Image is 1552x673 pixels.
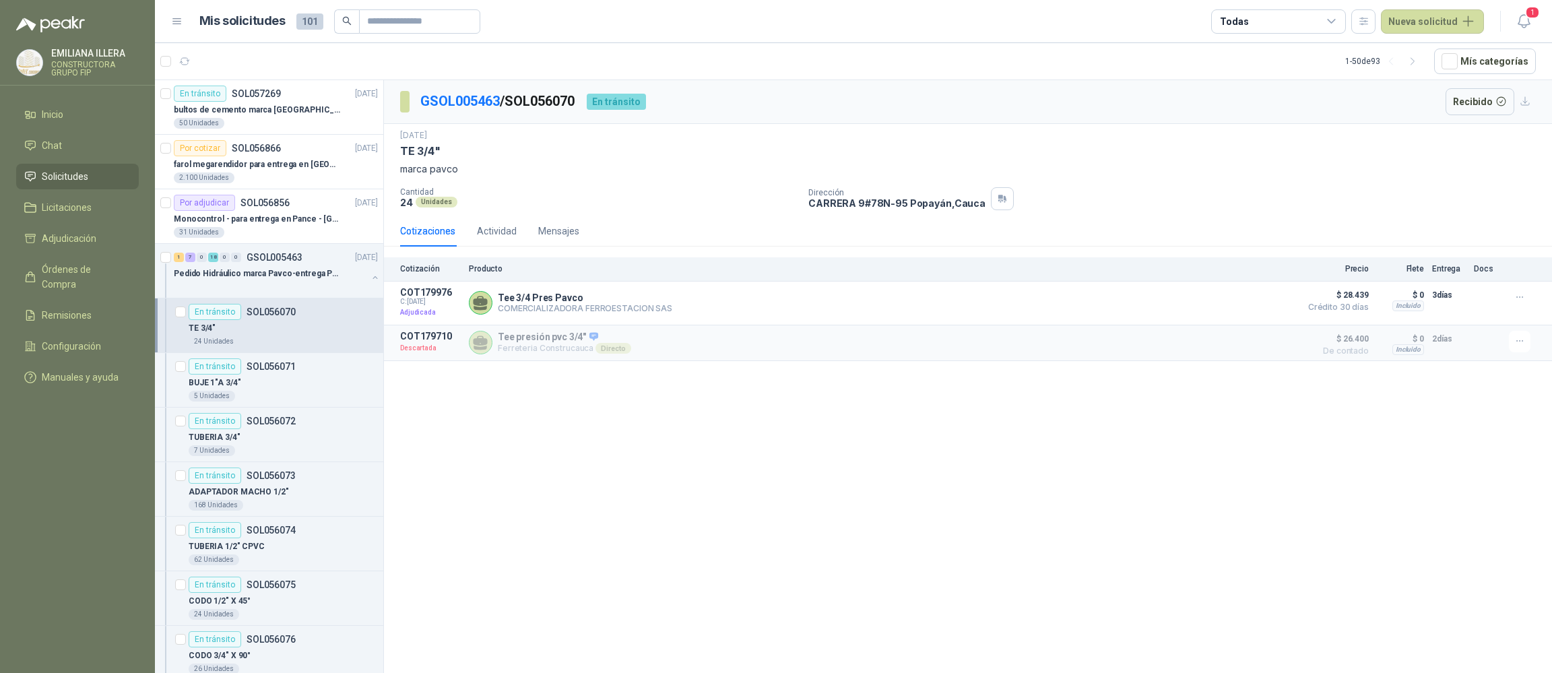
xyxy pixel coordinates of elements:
[174,227,224,238] div: 31 Unidades
[1525,6,1540,19] span: 1
[16,226,139,251] a: Adjudicación
[1432,264,1466,274] p: Entrega
[400,224,455,238] div: Cotizaciones
[1345,51,1423,72] div: 1 - 50 de 93
[189,304,241,320] div: En tránsito
[498,292,672,303] p: Tee 3/4 Pres Pavco
[1301,287,1369,303] span: $ 28.439
[808,197,985,209] p: CARRERA 9#78N-95 Popayán , Cauca
[1377,264,1424,274] p: Flete
[1434,49,1536,74] button: Mís categorías
[189,486,289,499] p: ADAPTADOR MACHO 1/2"
[355,251,378,264] p: [DATE]
[189,358,241,375] div: En tránsito
[1392,344,1424,355] div: Incluido
[247,307,296,317] p: SOL056070
[189,445,235,456] div: 7 Unidades
[1377,287,1424,303] p: $ 0
[247,253,302,262] p: GSOL005463
[1301,303,1369,311] span: Crédito 30 días
[1512,9,1536,34] button: 1
[16,302,139,328] a: Remisiones
[498,343,631,354] p: Ferreteria Construcauca
[42,107,63,122] span: Inicio
[174,249,381,292] a: 1 7 0 18 0 0 GSOL005463[DATE] Pedido Hidráulico marca Pavco-entrega Popayán
[240,198,290,207] p: SOL056856
[247,362,296,371] p: SOL056071
[400,197,413,208] p: 24
[42,200,92,215] span: Licitaciones
[174,104,342,117] p: bultos de cemento marca [GEOGRAPHIC_DATA]- Entrega en [GEOGRAPHIC_DATA]-Cauca
[247,635,296,644] p: SOL056076
[199,11,286,31] h1: Mis solicitudes
[416,197,457,207] div: Unidades
[1301,264,1369,274] p: Precio
[247,580,296,589] p: SOL056075
[247,471,296,480] p: SOL056073
[1377,331,1424,347] p: $ 0
[189,336,239,347] div: 24 Unidades
[1432,331,1466,347] p: 2 días
[42,138,62,153] span: Chat
[189,522,241,538] div: En tránsito
[400,187,798,197] p: Cantidad
[1220,14,1248,29] div: Todas
[1301,331,1369,347] span: $ 26.400
[477,224,517,238] div: Actividad
[155,135,383,189] a: Por cotizarSOL056866[DATE] farol megarendidor para entrega en [GEOGRAPHIC_DATA]2.100 Unidades
[42,339,101,354] span: Configuración
[400,144,441,158] p: TE 3/4"
[174,253,184,262] div: 1
[189,609,239,620] div: 24 Unidades
[1432,287,1466,303] p: 3 días
[155,298,383,353] a: En tránsitoSOL056070TE 3/4"24 Unidades
[355,197,378,210] p: [DATE]
[355,142,378,155] p: [DATE]
[155,517,383,571] a: En tránsitoSOL056074TUBERIA 1/2" CPVC62 Unidades
[189,595,251,608] p: CODO 1/2" X 45°
[1392,300,1424,311] div: Incluido
[189,391,235,402] div: 5 Unidades
[155,353,383,408] a: En tránsitoSOL056071BUJE 1"A 3/4"5 Unidades
[16,195,139,220] a: Licitaciones
[51,49,139,58] p: EMILIANA ILLERA
[400,162,1536,177] p: marca pavco
[247,525,296,535] p: SOL056074
[420,93,500,109] a: GSOL005463
[420,91,576,112] p: / SOL056070
[189,377,240,389] p: BUJE 1"A 3/4"
[400,264,461,274] p: Cotización
[189,631,241,647] div: En tránsito
[51,61,139,77] p: CONSTRUCTORA GRUPO FIP
[231,253,241,262] div: 0
[16,164,139,189] a: Solicitudes
[498,303,672,313] p: COMERCIALIZADORA FERROESTACION SAS
[400,342,461,355] p: Descartada
[538,224,579,238] div: Mensajes
[174,213,342,226] p: Monocontrol - para entrega en Pance - [GEOGRAPHIC_DATA]
[174,195,235,211] div: Por adjudicar
[16,102,139,127] a: Inicio
[189,431,240,444] p: TUBERIA 3/4"
[174,86,226,102] div: En tránsito
[400,129,427,142] p: [DATE]
[16,133,139,158] a: Chat
[16,333,139,359] a: Configuración
[155,408,383,462] a: En tránsitoSOL056072TUBERIA 3/4"7 Unidades
[208,253,218,262] div: 18
[189,649,251,662] p: CODO 3/4" X 90°
[185,253,195,262] div: 7
[189,554,239,565] div: 62 Unidades
[189,500,243,511] div: 168 Unidades
[155,189,383,244] a: Por adjudicarSOL056856[DATE] Monocontrol - para entrega en Pance - [GEOGRAPHIC_DATA]31 Unidades
[42,262,126,292] span: Órdenes de Compra
[808,188,985,197] p: Dirección
[1474,264,1501,274] p: Docs
[42,231,96,246] span: Adjudicación
[232,89,281,98] p: SOL057269
[189,540,265,553] p: TUBERIA 1/2" CPVC
[400,331,461,342] p: COT179710
[197,253,207,262] div: 0
[1446,88,1515,115] button: Recibido
[155,571,383,626] a: En tránsitoSOL056075CODO 1/2" X 45°24 Unidades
